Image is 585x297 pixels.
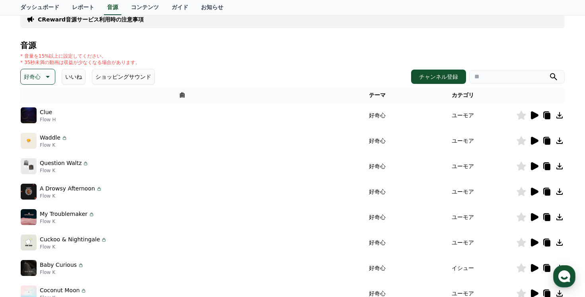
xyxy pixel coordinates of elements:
[21,235,37,250] img: music
[40,134,60,142] p: Waddle
[40,235,100,244] p: Cuckoo & Nightingale
[409,153,516,179] td: ユーモア
[40,108,52,116] p: Clue
[40,244,107,250] p: Flow K
[66,243,90,250] span: Messages
[2,231,53,251] a: Home
[409,103,516,128] td: ユーモア
[21,107,37,123] img: music
[345,255,410,281] td: 好奇心
[40,193,102,199] p: Flow K
[62,69,86,85] button: いいね
[40,269,84,276] p: Flow K
[24,71,41,82] p: 好奇心
[40,116,56,123] p: Flow H
[409,230,516,255] td: ユーモア
[40,142,68,148] p: Flow K
[103,231,153,251] a: Settings
[20,69,55,85] button: 好奇心
[40,261,77,269] p: Baby Curious
[40,286,80,295] p: Coconut Moon
[345,88,410,103] th: テーマ
[411,70,466,84] button: チャンネル登録
[40,184,95,193] p: A Drowsy Afternoon
[345,204,410,230] td: 好奇心
[21,133,37,149] img: music
[92,69,155,85] button: ショッピングサウンド
[409,179,516,204] td: ユーモア
[345,179,410,204] td: 好奇心
[21,158,37,174] img: music
[345,128,410,153] td: 好奇心
[21,260,37,276] img: music
[38,16,144,23] a: CReward音源サービス利用時の注意事項
[21,209,37,225] img: music
[40,159,82,167] p: Question Waltz
[53,231,103,251] a: Messages
[345,230,410,255] td: 好奇心
[40,167,89,174] p: Flow K
[20,41,565,50] h4: 音源
[20,243,34,249] span: Home
[409,128,516,153] td: ユーモア
[20,53,140,59] p: * 音量を15%以上に設定してください。
[21,184,37,200] img: music
[40,210,88,218] p: My Troublemaker
[409,204,516,230] td: ユーモア
[20,88,345,103] th: 曲
[40,218,95,225] p: Flow K
[345,153,410,179] td: 好奇心
[409,88,516,103] th: カテゴリ
[345,103,410,128] td: 好奇心
[20,59,140,66] p: * 35秒未満の動画は収益が少なくなる場合があります。
[409,255,516,281] td: イシュー
[118,243,137,249] span: Settings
